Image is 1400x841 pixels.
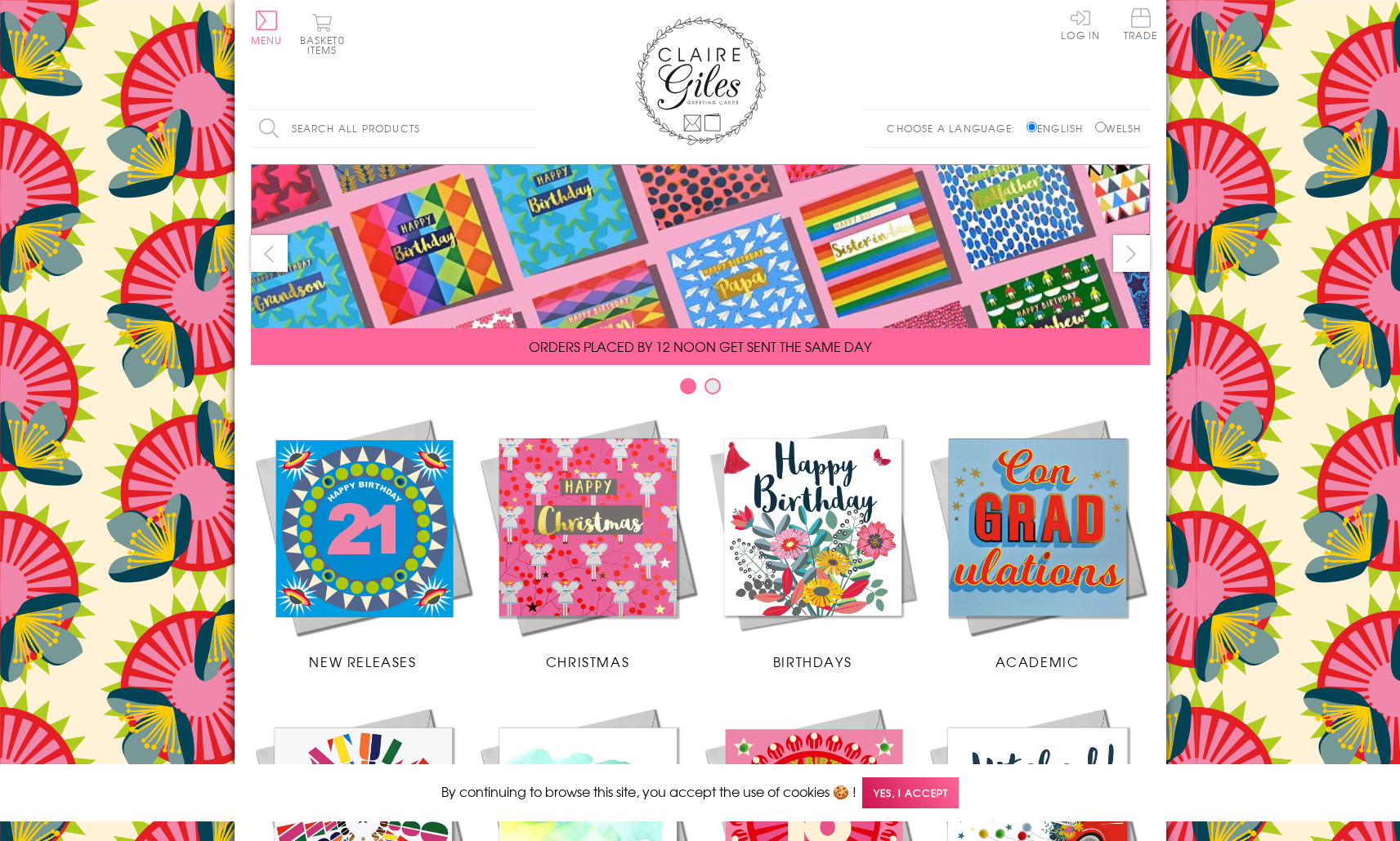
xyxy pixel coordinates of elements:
[1124,8,1158,43] a: Trade
[251,110,537,147] input: Search all products
[773,652,852,671] span: Birthdays
[887,121,1023,136] p: Choose a language:
[1113,235,1150,272] button: next
[925,415,1150,671] a: Academic
[700,415,925,671] a: Birthdays
[251,415,476,671] a: New Releases
[635,16,766,145] img: Claire Giles Greetings Cards
[300,13,345,55] button: Basket0 items
[704,378,721,394] button: Carousel Page 2
[680,378,696,394] button: Carousel Page 1 (Current Slide)
[307,33,345,57] span: 0 items
[251,11,283,45] button: Menu
[1124,8,1158,40] span: Trade
[521,110,537,147] input: Search
[1027,121,1091,136] label: English
[862,777,959,809] span: Yes, I accept
[529,336,871,356] span: ORDERS PLACED BY 12 NOON GET SENT THE SAME DAY
[251,33,283,47] span: Menu
[251,235,288,272] button: prev
[995,652,1080,671] span: Academic
[546,652,629,671] span: Christmas
[1027,122,1037,132] input: English
[309,652,416,671] span: New Releases
[251,377,1150,403] div: Carousel Pagination
[1095,121,1142,136] label: Welsh
[1061,8,1100,40] a: Log In
[1095,122,1106,132] input: Welsh
[476,415,700,671] a: Christmas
